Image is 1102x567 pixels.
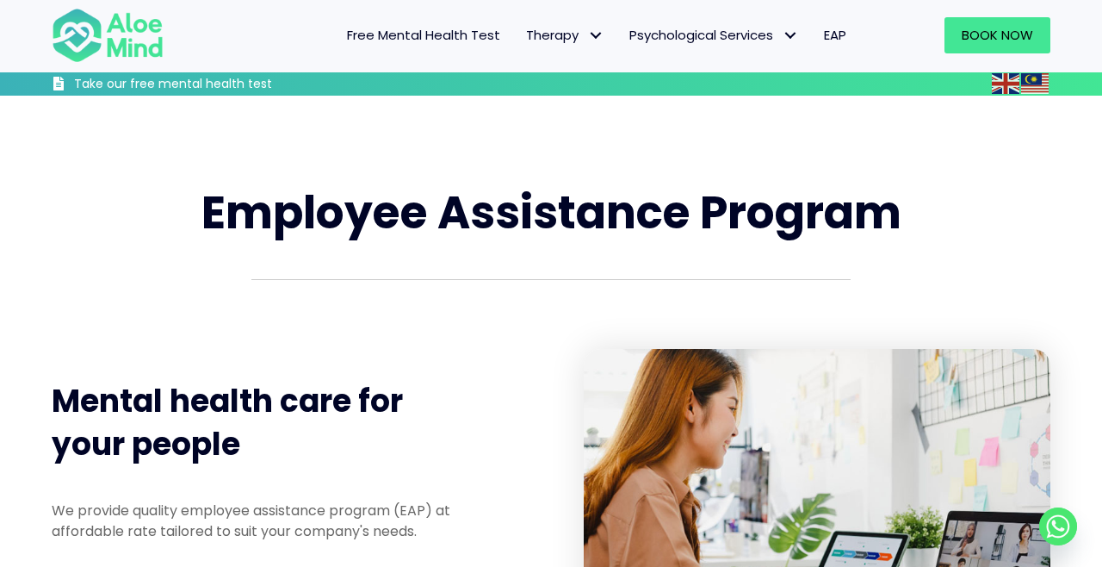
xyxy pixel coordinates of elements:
span: Therapy [526,26,604,44]
img: en [992,73,1019,94]
p: We provide quality employee assistance program (EAP) at affordable rate tailored to suit your com... [52,501,480,540]
span: Psychological Services: submenu [777,23,802,48]
a: English [992,73,1021,93]
a: Take our free mental health test [52,76,364,96]
img: ms [1021,73,1049,94]
img: Aloe mind Logo [52,7,164,64]
a: Psychological ServicesPsychological Services: submenu [616,17,811,53]
a: EAP [811,17,859,53]
a: Whatsapp [1039,508,1077,545]
span: Employee Assistance Program [201,181,901,244]
span: EAP [824,26,846,44]
a: TherapyTherapy: submenu [513,17,616,53]
h3: Take our free mental health test [74,76,364,93]
a: Book Now [944,17,1050,53]
span: Mental health care for your people [52,379,403,466]
nav: Menu [186,17,859,53]
span: Therapy: submenu [583,23,608,48]
span: Psychological Services [629,26,798,44]
a: Malay [1021,73,1050,93]
span: Book Now [962,26,1033,44]
a: Free Mental Health Test [334,17,513,53]
span: Free Mental Health Test [347,26,500,44]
